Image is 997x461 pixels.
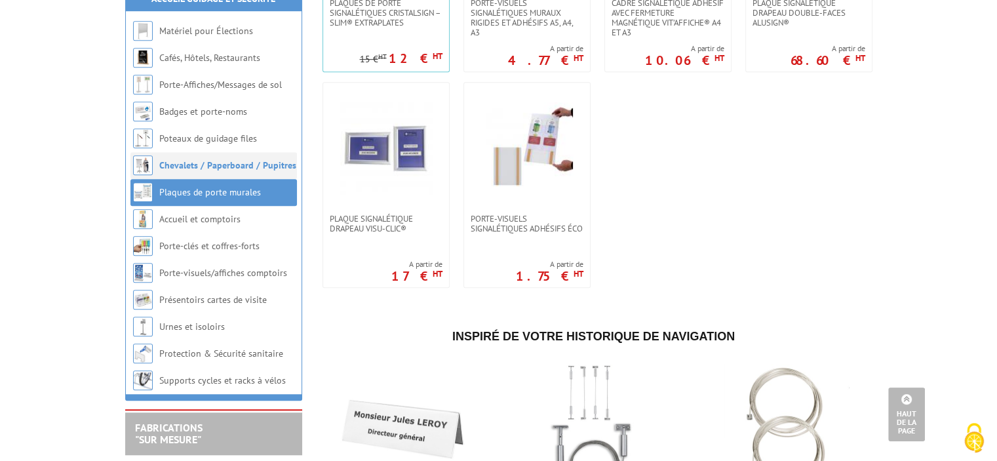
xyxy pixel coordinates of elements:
[471,214,583,233] span: Porte-visuels signalétiques adhésifs éco
[645,56,724,64] p: 10.06 €
[133,371,153,390] img: Supports cycles et racks à vélos
[433,268,442,279] sup: HT
[391,259,442,270] span: A partir de
[340,102,432,194] img: Plaque signalétique drapeau Visu-Clic®
[391,272,442,280] p: 17 €
[508,56,583,64] p: 4.77 €
[159,348,283,359] a: Protection & Sécurité sanitaire
[133,263,153,283] img: Porte-visuels/affiches comptoirs
[464,214,590,233] a: Porte-visuels signalétiques adhésifs éco
[433,50,442,62] sup: HT
[791,43,865,54] span: A partir de
[958,422,990,454] img: Cookies (fenêtre modale)
[481,102,573,194] img: Porte-visuels signalétiques adhésifs éco
[133,209,153,229] img: Accueil et comptoirs
[159,267,287,279] a: Porte-visuels/affiches comptoirs
[516,272,583,280] p: 1.75 €
[159,25,253,37] a: Matériel pour Élections
[133,75,153,94] img: Porte-Affiches/Messages de sol
[159,186,261,198] a: Plaques de porte murales
[133,236,153,256] img: Porte-clés et coffres-forts
[133,155,153,175] img: Chevalets / Paperboard / Pupitres
[159,240,260,252] a: Porte-clés et coffres-forts
[133,344,153,363] img: Protection & Sécurité sanitaire
[133,182,153,202] img: Plaques de porte murales
[791,56,865,64] p: 68.60 €
[159,106,247,117] a: Badges et porte-noms
[159,79,282,90] a: Porte-Affiches/Messages de sol
[133,48,153,68] img: Cafés, Hôtels, Restaurants
[133,290,153,310] img: Présentoirs cartes de visite
[888,388,925,441] a: Haut de la page
[855,52,865,64] sup: HT
[574,268,583,279] sup: HT
[574,52,583,64] sup: HT
[378,52,387,61] sup: HT
[133,21,153,41] img: Matériel pour Élections
[135,421,203,446] a: FABRICATIONS"Sur Mesure"
[508,43,583,54] span: A partir de
[133,317,153,336] img: Urnes et isoloirs
[645,43,724,54] span: A partir de
[330,214,442,233] span: Plaque signalétique drapeau Visu-Clic®
[133,129,153,148] img: Poteaux de guidage files
[133,102,153,121] img: Badges et porte-noms
[159,294,267,306] a: Présentoirs cartes de visite
[951,416,997,461] button: Cookies (fenêtre modale)
[389,54,442,62] p: 12 €
[159,159,296,171] a: Chevalets / Paperboard / Pupitres
[323,214,449,233] a: Plaque signalétique drapeau Visu-Clic®
[452,330,735,343] span: Inspiré de votre historique de navigation
[159,213,241,225] a: Accueil et comptoirs
[516,259,583,270] span: A partir de
[159,132,257,144] a: Poteaux de guidage files
[159,374,286,386] a: Supports cycles et racks à vélos
[159,52,260,64] a: Cafés, Hôtels, Restaurants
[714,52,724,64] sup: HT
[360,54,387,64] p: 15 €
[159,321,225,332] a: Urnes et isoloirs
